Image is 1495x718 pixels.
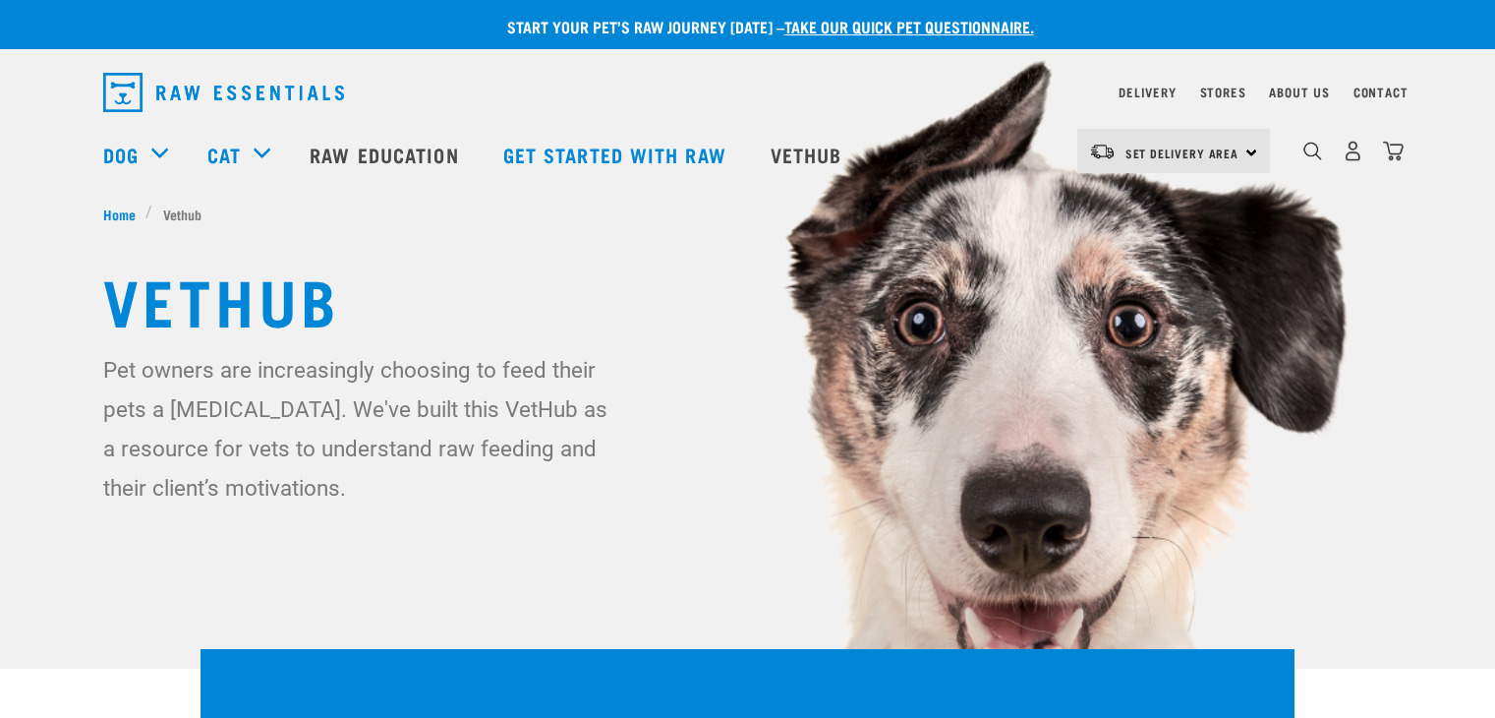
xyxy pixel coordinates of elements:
[1200,89,1246,95] a: Stores
[103,140,139,169] a: Dog
[1269,89,1329,95] a: About Us
[1383,141,1404,161] img: home-icon@2x.png
[484,115,751,194] a: Get started with Raw
[290,115,483,194] a: Raw Education
[103,264,1393,334] h1: Vethub
[1353,89,1409,95] a: Contact
[1089,143,1116,160] img: van-moving.png
[1119,89,1176,95] a: Delivery
[1125,150,1239,156] span: Set Delivery Area
[103,350,619,508] p: Pet owners are increasingly choosing to feed their pets a [MEDICAL_DATA]. We've built this VetHub...
[103,204,1393,224] nav: breadcrumbs
[1343,141,1363,161] img: user.png
[103,204,136,224] span: Home
[751,115,867,194] a: Vethub
[207,140,241,169] a: Cat
[1303,142,1322,160] img: home-icon-1@2x.png
[87,65,1409,120] nav: dropdown navigation
[103,204,146,224] a: Home
[103,73,344,112] img: Raw Essentials Logo
[784,22,1034,30] a: take our quick pet questionnaire.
